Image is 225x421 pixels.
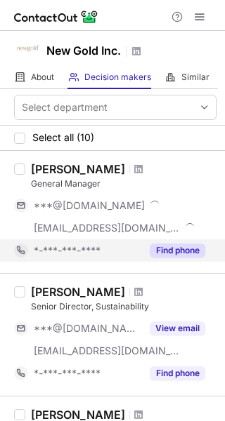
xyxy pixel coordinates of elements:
span: [EMAIL_ADDRESS][DOMAIN_NAME] [34,345,180,357]
span: ***@[DOMAIN_NAME] [34,199,145,212]
button: Reveal Button [150,366,205,380]
div: [PERSON_NAME] [31,285,125,299]
span: Decision makers [84,72,151,83]
span: Similar [181,72,210,83]
span: Select all (10) [32,132,94,143]
span: ***@[DOMAIN_NAME] [34,322,141,335]
button: Reveal Button [150,321,205,335]
span: About [31,72,54,83]
img: c2423b8e6d5f6bad09efc8c9b62bfccd [14,34,42,62]
span: [EMAIL_ADDRESS][DOMAIN_NAME] [34,222,180,234]
div: Select department [22,100,108,114]
img: ContactOut v5.3.10 [14,8,98,25]
button: Reveal Button [150,243,205,258]
div: Senior Director, Sustainability [31,300,217,313]
h1: New Gold Inc. [46,42,121,59]
div: [PERSON_NAME] [31,162,125,176]
div: General Manager [31,178,217,190]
